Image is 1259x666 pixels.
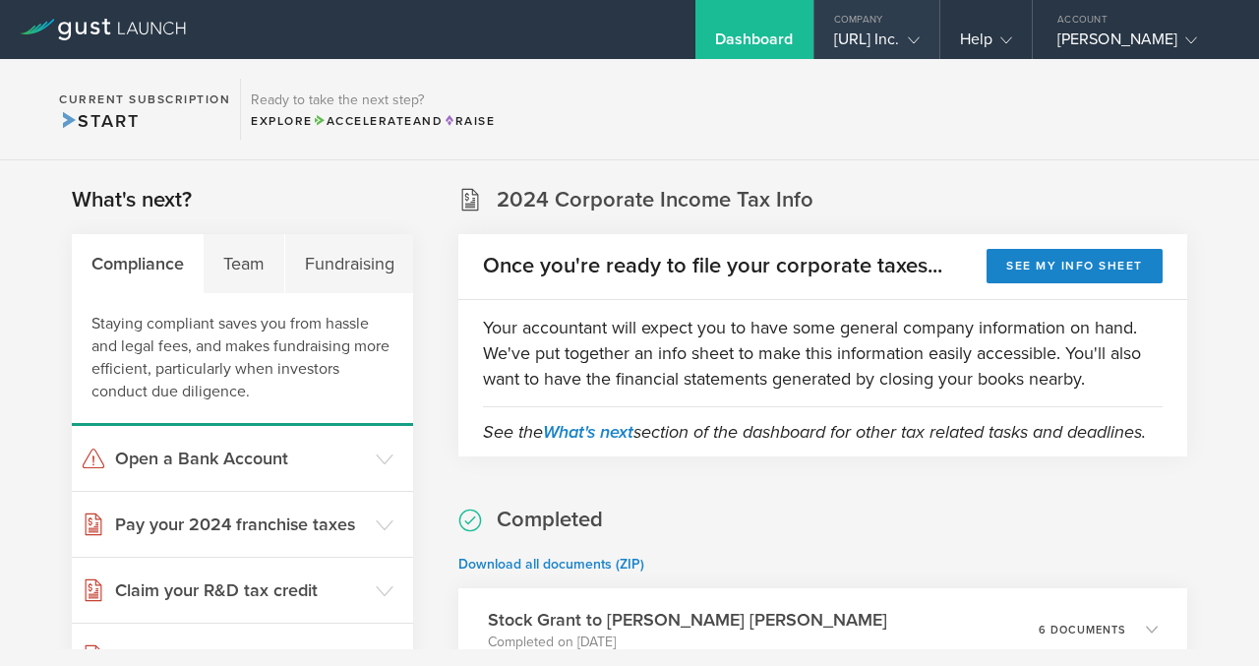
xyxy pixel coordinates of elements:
div: Fundraising [285,234,413,293]
div: Help [960,30,1012,59]
div: Compliance [72,234,204,293]
iframe: Chat Widget [1161,572,1259,666]
span: Raise [443,114,495,128]
p: Completed on [DATE] [488,633,887,652]
h3: Claim your R&D tax credit [115,577,366,603]
span: and [313,114,444,128]
p: 6 documents [1039,625,1126,636]
h2: 2024 Corporate Income Tax Info [497,186,813,214]
a: Download all documents (ZIP) [458,556,644,573]
h2: Once you're ready to file your corporate taxes... [483,252,942,280]
button: See my info sheet [987,249,1163,283]
h2: Completed [497,506,603,534]
div: Team [204,234,284,293]
div: Dashboard [715,30,794,59]
h2: Current Subscription [59,93,230,105]
h3: Open a Bank Account [115,446,366,471]
div: Ready to take the next step?ExploreAccelerateandRaise [240,79,505,140]
h3: Ready to take the next step? [251,93,495,107]
span: Accelerate [313,114,413,128]
span: Start [59,110,139,132]
h3: Stock Grant to [PERSON_NAME] [PERSON_NAME] [488,607,887,633]
div: Explore [251,112,495,130]
div: [URL] Inc. [834,30,920,59]
div: Staying compliant saves you from hassle and legal fees, and makes fundraising more efficient, par... [72,293,413,426]
h2: What's next? [72,186,192,214]
p: Your accountant will expect you to have some general company information on hand. We've put toget... [483,315,1163,392]
h3: Pay your 2024 franchise taxes [115,512,366,537]
a: What's next [543,421,633,443]
em: See the section of the dashboard for other tax related tasks and deadlines. [483,421,1146,443]
div: [PERSON_NAME] [1057,30,1225,59]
